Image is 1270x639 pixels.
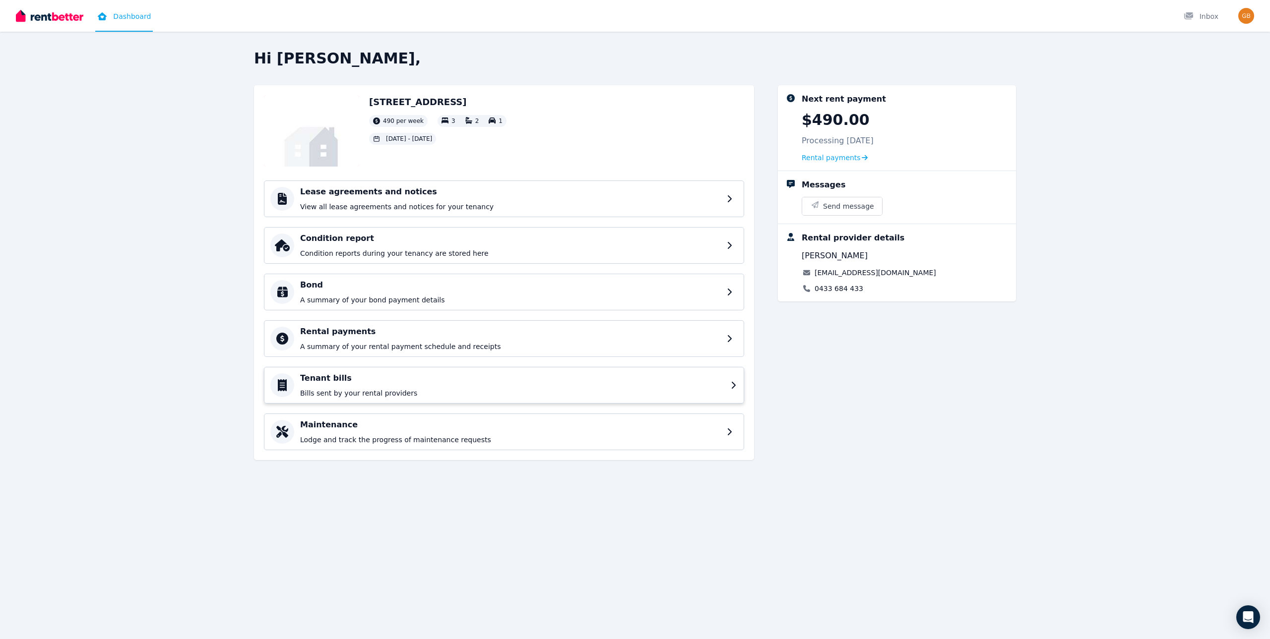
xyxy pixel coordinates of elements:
p: A summary of your rental payment schedule and receipts [300,342,721,351]
span: [PERSON_NAME] [802,250,868,262]
div: Messages [802,179,845,191]
h4: Condition report [300,232,721,244]
span: [DATE] - [DATE] [386,135,432,143]
a: Rental payments [802,153,868,163]
span: 3 [451,117,455,124]
p: $490.00 [802,111,870,129]
img: Grant Bearsley [1238,8,1254,24]
h4: Tenant bills [300,372,725,384]
p: Bills sent by your rental providers [300,388,725,398]
span: 2 [475,117,479,124]
span: Rental payments [802,153,861,163]
p: Condition reports during your tenancy are stored here [300,248,721,258]
p: View all lease agreements and notices for your tenancy [300,202,721,212]
a: 0433 684 433 [815,284,863,293]
span: Send message [823,201,874,211]
span: 490 per week [383,117,424,125]
h2: Hi [PERSON_NAME], [254,50,1016,67]
div: Inbox [1184,11,1218,21]
p: Processing [DATE] [802,135,874,147]
p: Lodge and track the progress of maintenance requests [300,435,721,445]
img: Property Url [264,95,359,167]
h4: Rental payments [300,326,721,338]
h4: Maintenance [300,419,721,431]
p: A summary of your bond payment details [300,295,721,305]
div: Next rent payment [802,93,886,105]
div: Open Intercom Messenger [1236,605,1260,629]
button: Send message [802,197,882,215]
h2: [STREET_ADDRESS] [369,95,507,109]
h4: Bond [300,279,721,291]
img: RentBetter [16,8,83,23]
h4: Lease agreements and notices [300,186,721,198]
span: 1 [499,117,503,124]
a: [EMAIL_ADDRESS][DOMAIN_NAME] [815,268,936,278]
div: Rental provider details [802,232,904,244]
